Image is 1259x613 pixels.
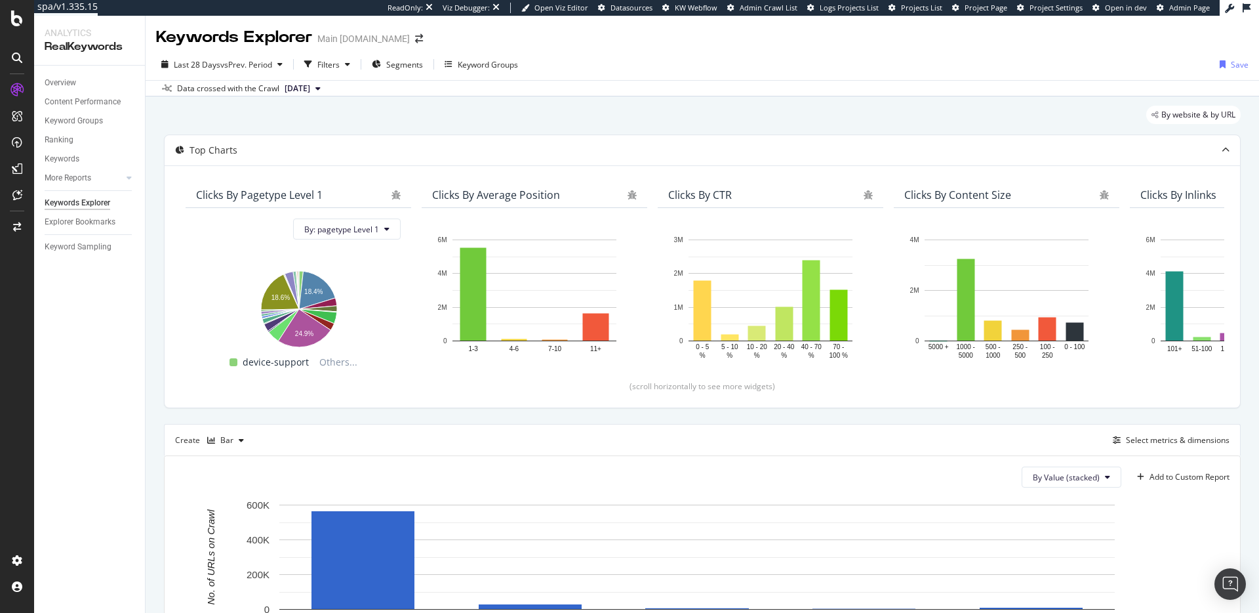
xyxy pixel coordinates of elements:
[901,3,942,12] span: Projects List
[1064,343,1085,350] text: 0 - 100
[156,54,288,75] button: Last 28 DaysvsPrev. Period
[904,188,1011,201] div: Clicks By Content Size
[285,83,310,95] span: 2025 Aug. 3rd
[833,343,844,350] text: 70 -
[820,3,879,12] span: Logs Projects List
[45,114,136,128] a: Keyword Groups
[727,352,732,359] text: %
[1169,3,1210,12] span: Admin Page
[317,32,410,45] div: Main [DOMAIN_NAME]
[45,215,115,229] div: Explorer Bookmarks
[205,509,216,605] text: No. of URLs on Crawl
[45,76,136,90] a: Overview
[986,352,1001,359] text: 1000
[243,354,309,370] span: device-support
[910,287,919,294] text: 2M
[317,59,340,70] div: Filters
[521,3,588,13] a: Open Viz Editor
[721,343,738,350] text: 5 - 10
[304,224,379,235] span: By: pagetype Level 1
[386,59,423,70] span: Segments
[443,337,447,345] text: 0
[1191,345,1212,352] text: 51-100
[679,337,683,345] text: 0
[929,343,949,350] text: 5000 +
[510,345,519,352] text: 4-6
[610,3,652,12] span: Datasources
[177,83,279,95] div: Data crossed with the Crawl
[668,233,873,360] svg: A chart.
[45,95,136,109] a: Content Performance
[468,345,478,352] text: 1-3
[548,345,561,352] text: 7-10
[1146,236,1155,243] text: 6M
[952,3,1007,13] a: Project Page
[674,304,683,311] text: 1M
[754,352,760,359] text: %
[1214,568,1246,600] div: Open Intercom Messenger
[747,343,768,350] text: 10 - 20
[590,345,601,352] text: 11+
[45,152,136,166] a: Keywords
[180,381,1224,392] div: (scroll horizontally to see more widgets)
[1214,54,1249,75] button: Save
[458,59,518,70] div: Keyword Groups
[156,26,312,49] div: Keywords Explorer
[247,569,270,580] text: 200K
[271,294,290,301] text: 18.6%
[1100,190,1109,200] div: bug
[1146,106,1241,124] div: legacy label
[1231,59,1249,70] div: Save
[45,114,103,128] div: Keyword Groups
[904,233,1109,360] svg: A chart.
[1040,343,1055,350] text: 100 -
[1161,111,1235,119] span: By website & by URL
[220,436,233,444] div: Bar
[196,264,401,349] svg: A chart.
[1126,434,1229,446] div: Select metrics & dimensions
[959,352,974,359] text: 5000
[45,133,136,147] a: Ranking
[45,171,91,185] div: More Reports
[45,152,79,166] div: Keywords
[45,215,136,229] a: Explorer Bookmarks
[367,54,428,75] button: Segments
[45,196,110,210] div: Keywords Explorer
[45,26,134,39] div: Analytics
[986,343,1001,350] text: 500 -
[1132,467,1229,488] button: Add to Custom Report
[247,499,270,511] text: 600K
[696,343,709,350] text: 0 - 5
[700,352,706,359] text: %
[432,188,560,201] div: Clicks By Average Position
[439,54,523,75] button: Keyword Groups
[534,3,588,12] span: Open Viz Editor
[1012,343,1028,350] text: 250 -
[45,76,76,90] div: Overview
[965,3,1007,12] span: Project Page
[668,188,732,201] div: Clicks By CTR
[889,3,942,13] a: Projects List
[807,3,879,13] a: Logs Projects List
[45,39,134,54] div: RealKeywords
[727,3,797,13] a: Admin Crawl List
[293,219,401,240] button: By: pagetype Level 1
[196,188,323,201] div: Clicks By pagetype Level 1
[438,304,447,311] text: 2M
[45,95,121,109] div: Content Performance
[774,343,795,350] text: 20 - 40
[45,240,111,254] div: Keyword Sampling
[45,171,123,185] a: More Reports
[388,3,423,13] div: ReadOnly:
[279,81,326,96] button: [DATE]
[175,430,249,451] div: Create
[45,196,136,210] a: Keywords Explorer
[1105,3,1147,12] span: Open in dev
[438,270,447,278] text: 4M
[1149,473,1229,481] div: Add to Custom Report
[864,190,873,200] div: bug
[415,34,423,43] div: arrow-right-arrow-left
[202,430,249,451] button: Bar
